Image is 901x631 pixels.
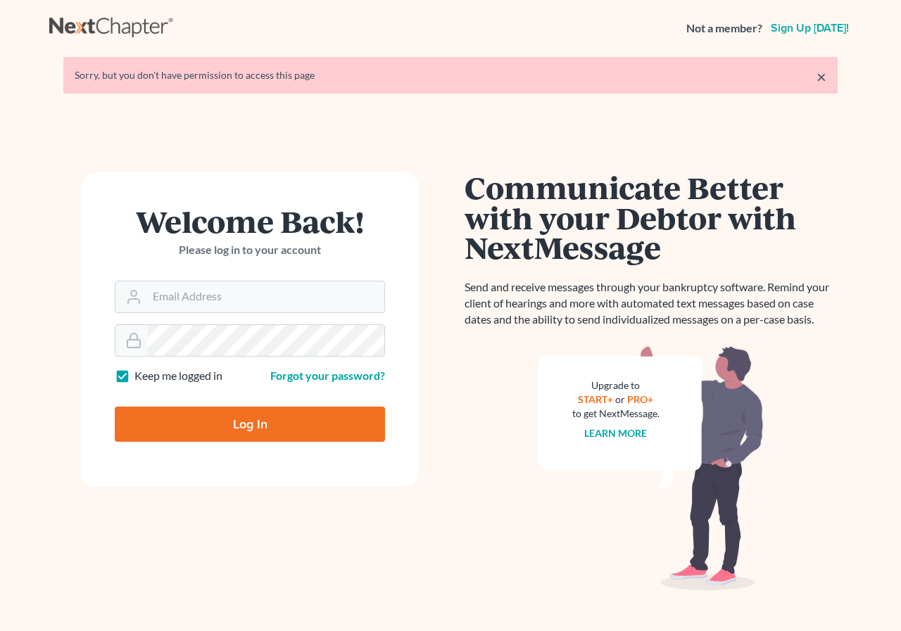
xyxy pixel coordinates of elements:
[572,407,660,421] div: to get NextMessage.
[465,172,838,262] h1: Communicate Better with your Debtor with NextMessage
[538,345,764,591] img: nextmessage_bg-59042aed3d76b12b5cd301f8e5b87938c9018125f34e5fa2b7a6b67550977c72.svg
[75,68,826,82] div: Sorry, but you don't have permission to access this page
[686,20,762,37] strong: Not a member?
[134,368,222,384] label: Keep me logged in
[115,242,385,258] p: Please log in to your account
[579,393,614,405] a: START+
[768,23,852,34] a: Sign up [DATE]!
[585,427,648,439] a: Learn more
[572,378,660,393] div: Upgrade to
[465,279,838,328] p: Send and receive messages through your bankruptcy software. Remind your client of hearings and mo...
[115,407,385,442] input: Log In
[817,68,826,85] a: ×
[270,369,385,382] a: Forgot your password?
[628,393,654,405] a: PRO+
[147,281,384,312] input: Email Address
[115,206,385,236] h1: Welcome Back!
[616,393,626,405] span: or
